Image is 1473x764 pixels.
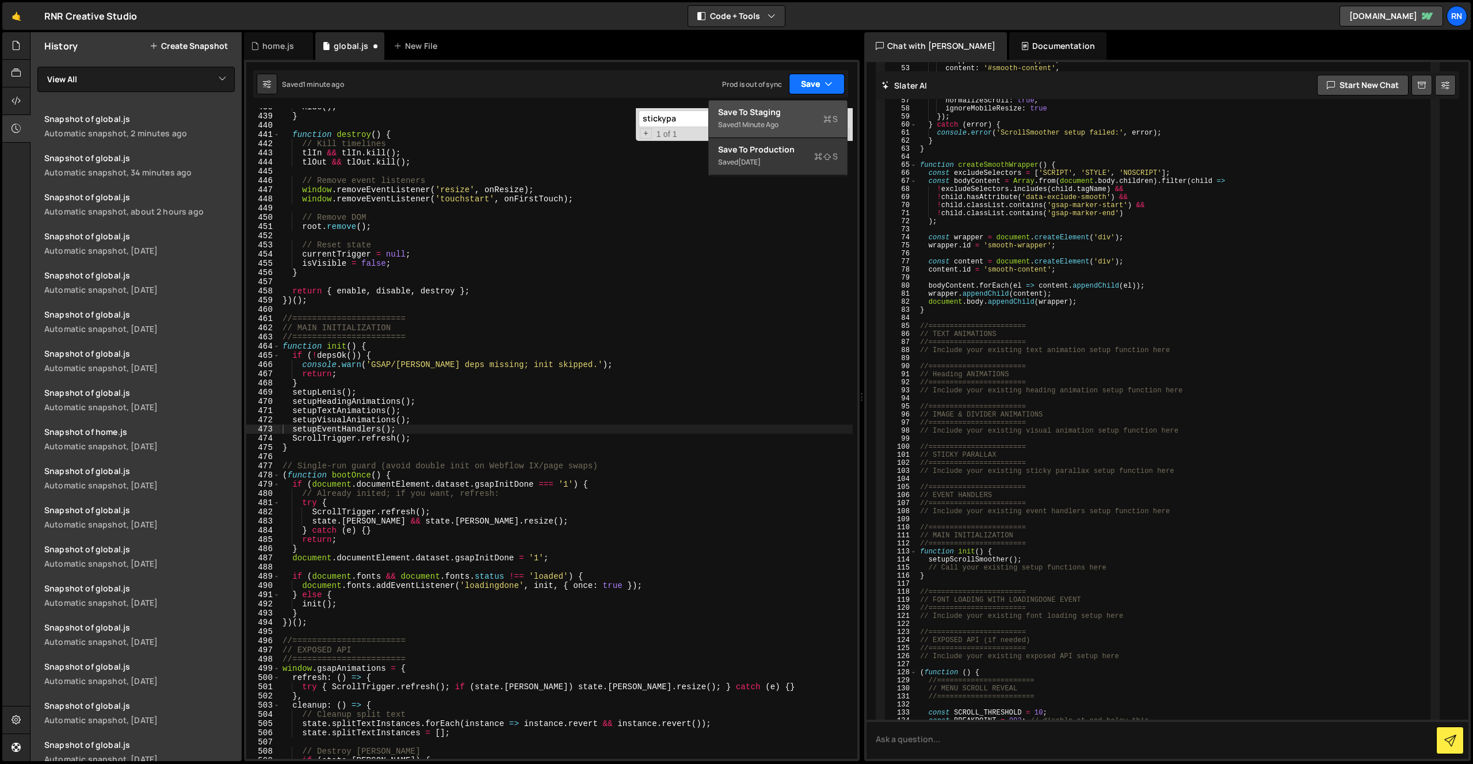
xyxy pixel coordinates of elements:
[44,739,235,750] div: Snapshot of global.js
[886,491,917,499] div: 106
[1340,6,1443,26] a: [DOMAIN_NAME]
[44,9,137,23] div: RNR Creative Studio
[246,728,280,738] div: 506
[246,572,280,581] div: 489
[44,323,235,334] div: Automatic snapshot, [DATE]
[44,519,235,530] div: Automatic snapshot, [DATE]
[246,112,280,121] div: 439
[246,664,280,673] div: 499
[640,128,652,139] span: Toggle Replace mode
[37,419,242,459] a: Snapshot of home.js Automatic snapshot, [DATE]
[246,240,280,250] div: 453
[246,498,280,507] div: 481
[246,507,280,517] div: 482
[1009,32,1106,60] div: Documentation
[886,620,917,628] div: 122
[886,652,917,660] div: 126
[44,152,235,163] div: Snapshot of global.js
[303,79,344,89] div: 1 minute ago
[886,274,917,282] div: 79
[246,268,280,277] div: 456
[886,201,917,209] div: 70
[886,532,917,540] div: 111
[246,231,280,240] div: 452
[44,402,235,412] div: Automatic snapshot, [DATE]
[886,459,917,467] div: 102
[246,185,280,194] div: 447
[886,145,917,153] div: 63
[886,612,917,620] div: 121
[37,654,242,693] a: Snapshot of global.js Automatic snapshot, [DATE]
[246,305,280,314] div: 460
[150,41,228,51] button: Create Snapshot
[37,185,242,224] a: Snapshot of global.js Automatic snapshot, about 2 hours ago
[246,158,280,167] div: 444
[37,302,242,341] a: Snapshot of global.js Automatic snapshot, [DATE]
[44,206,235,217] div: Automatic snapshot, about 2 hours ago
[44,480,235,491] div: Automatic snapshot, [DATE]
[886,306,917,314] div: 83
[886,411,917,419] div: 96
[246,369,280,379] div: 467
[246,194,280,204] div: 448
[44,231,235,242] div: Snapshot of global.js
[44,192,235,203] div: Snapshot of global.js
[886,701,917,709] div: 132
[246,277,280,286] div: 457
[881,80,928,91] h2: Slater AI
[886,668,917,677] div: 128
[886,97,917,105] div: 57
[246,489,280,498] div: 480
[246,296,280,305] div: 459
[886,298,917,306] div: 82
[44,583,235,594] div: Snapshot of global.js
[44,128,235,139] div: Automatic snapshot, 2 minutes ago
[2,2,30,30] a: 🤙
[246,139,280,148] div: 442
[886,556,917,564] div: 114
[37,380,242,419] a: Snapshot of global.js Automatic snapshot, [DATE]
[886,395,917,403] div: 94
[886,64,917,72] div: 53
[246,461,280,471] div: 477
[37,146,242,185] a: Snapshot of global.js Automatic snapshot, 34 minutes ago
[886,137,917,145] div: 62
[886,209,917,217] div: 71
[44,465,235,476] div: Snapshot of global.js
[44,309,235,320] div: Snapshot of global.js
[886,604,917,612] div: 120
[886,685,917,693] div: 130
[886,153,917,161] div: 64
[639,110,783,127] input: Search for
[886,105,917,113] div: 58
[246,452,280,461] div: 476
[246,259,280,268] div: 455
[886,370,917,379] div: 91
[886,185,917,193] div: 68
[886,177,917,185] div: 67
[246,360,280,369] div: 466
[246,517,280,526] div: 483
[246,333,280,342] div: 463
[718,106,838,118] div: Save to Staging
[44,622,235,633] div: Snapshot of global.js
[37,341,242,380] a: Snapshot of global.js Automatic snapshot, [DATE]
[886,169,917,177] div: 66
[1447,6,1467,26] a: RN
[886,451,917,459] div: 101
[246,581,280,590] div: 490
[44,597,235,608] div: Automatic snapshot, [DATE]
[246,397,280,406] div: 470
[688,6,785,26] button: Code + Tools
[246,388,280,397] div: 469
[246,342,280,351] div: 464
[44,426,235,437] div: Snapshot of home.js
[246,286,280,296] div: 458
[886,129,917,137] div: 61
[37,498,242,537] a: Snapshot of global.js Automatic snapshot, [DATE]
[886,387,917,395] div: 93
[886,636,917,644] div: 124
[246,738,280,747] div: 507
[44,40,78,52] h2: History
[37,106,242,146] a: Snapshot of global.js Automatic snapshot, 2 minutes ago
